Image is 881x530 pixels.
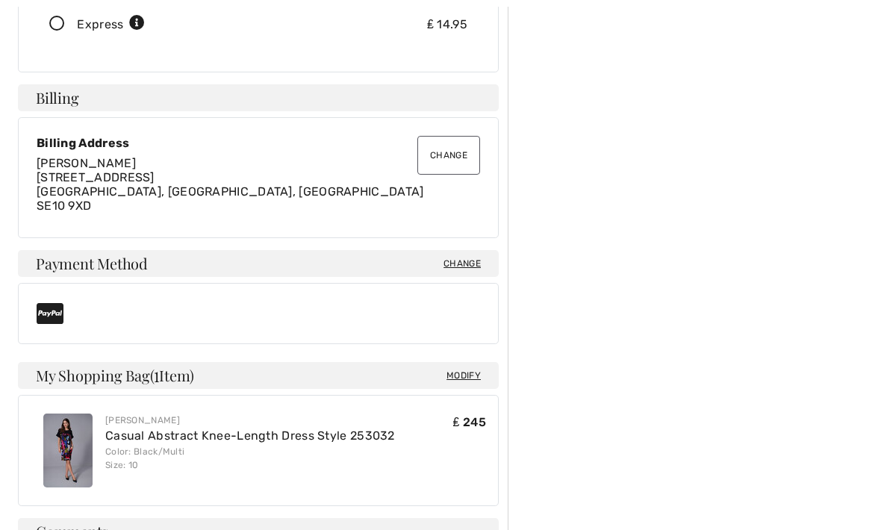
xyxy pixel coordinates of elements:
span: Modify [446,369,481,384]
span: Change [443,258,481,271]
span: Billing [36,91,78,106]
span: Payment Method [36,257,148,272]
img: Casual Abstract Knee-Length Dress Style 253032 [43,414,93,488]
h4: My Shopping Bag [18,363,499,390]
button: Change [417,137,480,175]
div: ₤ 14.95 [427,16,467,34]
span: ₤ 245 [453,416,486,430]
a: Casual Abstract Knee-Length Dress Style 253032 [105,429,395,443]
div: Billing Address [37,137,480,151]
span: ( Item) [150,366,194,386]
span: [PERSON_NAME] [37,157,136,171]
div: Express [77,16,145,34]
span: 1 [154,365,159,384]
div: Color: Black/Multi Size: 10 [105,446,395,473]
div: [PERSON_NAME] [105,414,395,428]
span: [STREET_ADDRESS] [GEOGRAPHIC_DATA], [GEOGRAPHIC_DATA], [GEOGRAPHIC_DATA] SE10 9XD [37,171,424,213]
